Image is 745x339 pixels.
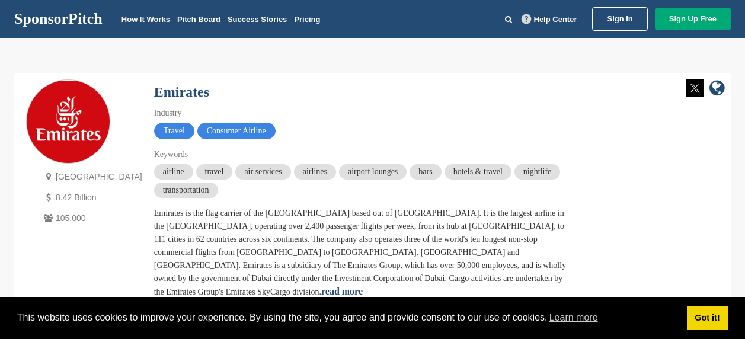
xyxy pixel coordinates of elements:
[154,123,194,139] span: Travel
[154,183,218,198] span: transportation
[41,211,142,226] p: 105,000
[154,148,569,161] div: Keywords
[197,123,276,139] span: Consumer Airline
[592,7,647,31] a: Sign In
[17,309,677,327] span: This website uses cookies to improve your experience. By using the site, you agree and provide co...
[321,286,363,296] a: read more
[235,164,290,180] span: air services
[339,164,407,180] span: airport lounges
[121,15,170,24] a: How It Works
[294,15,320,24] a: Pricing
[41,170,142,184] p: [GEOGRAPHIC_DATA]
[27,81,110,164] img: Sponsorpitch & Emirates
[686,79,704,97] img: Twitter white
[709,79,725,99] a: company link
[445,164,511,180] span: hotels & travel
[655,8,731,30] a: Sign Up Free
[14,11,103,27] a: SponsorPitch
[154,107,569,120] div: Industry
[154,207,569,299] div: Emirates is the flag carrier of the [GEOGRAPHIC_DATA] based out of [GEOGRAPHIC_DATA]. It is the l...
[41,190,142,205] p: 8.42 Billion
[228,15,287,24] a: Success Stories
[548,309,600,327] a: learn more about cookies
[687,306,728,330] a: dismiss cookie message
[154,164,193,180] span: airline
[514,164,560,180] span: nightlife
[154,84,209,100] a: Emirates
[294,164,336,180] span: airlines
[519,12,580,26] a: Help Center
[177,15,220,24] a: Pitch Board
[196,164,233,180] span: travel
[410,164,441,180] span: bars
